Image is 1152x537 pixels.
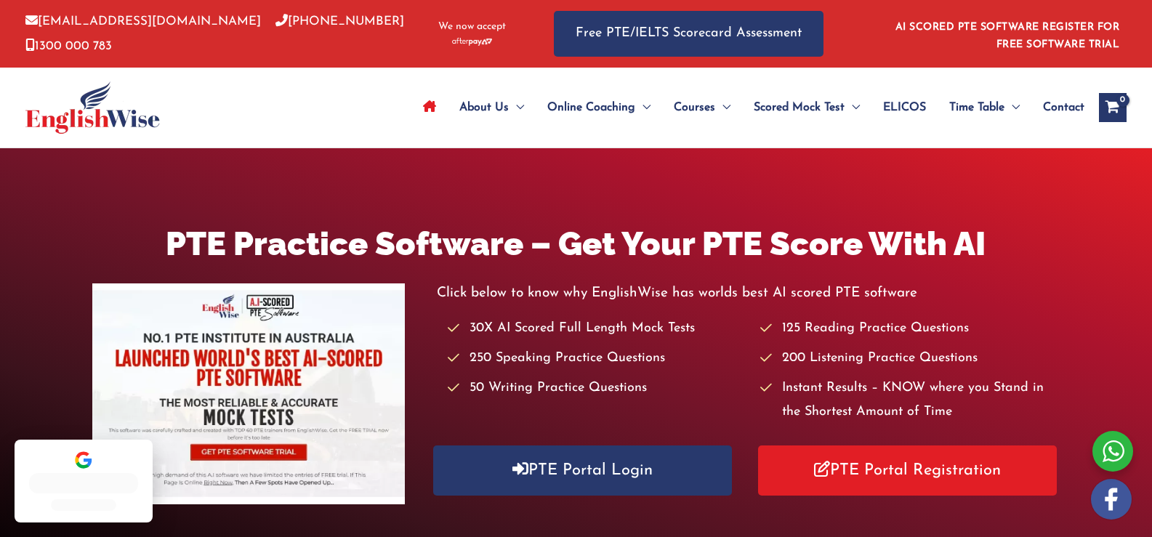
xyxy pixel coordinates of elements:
[92,221,1060,267] h1: PTE Practice Software – Get Your PTE Score With AI
[938,82,1031,133] a: Time TableMenu Toggle
[25,81,160,134] img: cropped-ew-logo
[437,281,1060,305] p: Click below to know why EnglishWise has worlds best AI scored PTE software
[536,82,662,133] a: Online CoachingMenu Toggle
[871,82,938,133] a: ELICOS
[438,20,506,34] span: We now accept
[554,11,823,57] a: Free PTE/IELTS Scorecard Assessment
[1099,93,1127,122] a: View Shopping Cart, empty
[1091,479,1132,520] img: white-facebook.png
[758,445,1058,496] a: PTE Portal Registration
[448,347,747,371] li: 250 Speaking Practice Questions
[662,82,742,133] a: CoursesMenu Toggle
[1043,82,1084,133] span: Contact
[883,82,926,133] span: ELICOS
[1004,82,1020,133] span: Menu Toggle
[1031,82,1084,133] a: Contact
[949,82,1004,133] span: Time Table
[760,347,1060,371] li: 200 Listening Practice Questions
[452,38,492,46] img: Afterpay-Logo
[742,82,871,133] a: Scored Mock TestMenu Toggle
[635,82,650,133] span: Menu Toggle
[448,376,747,400] li: 50 Writing Practice Questions
[715,82,730,133] span: Menu Toggle
[754,82,845,133] span: Scored Mock Test
[547,82,635,133] span: Online Coaching
[433,445,733,496] a: PTE Portal Login
[845,82,860,133] span: Menu Toggle
[92,283,405,504] img: pte-institute-main
[887,10,1127,57] aside: Header Widget 1
[411,82,1084,133] nav: Site Navigation: Main Menu
[895,22,1120,50] a: AI SCORED PTE SOFTWARE REGISTER FOR FREE SOFTWARE TRIAL
[760,376,1060,425] li: Instant Results – KNOW where you Stand in the Shortest Amount of Time
[25,15,261,28] a: [EMAIL_ADDRESS][DOMAIN_NAME]
[25,40,112,52] a: 1300 000 783
[448,317,747,341] li: 30X AI Scored Full Length Mock Tests
[459,82,509,133] span: About Us
[509,82,524,133] span: Menu Toggle
[674,82,715,133] span: Courses
[275,15,404,28] a: [PHONE_NUMBER]
[760,317,1060,341] li: 125 Reading Practice Questions
[448,82,536,133] a: About UsMenu Toggle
